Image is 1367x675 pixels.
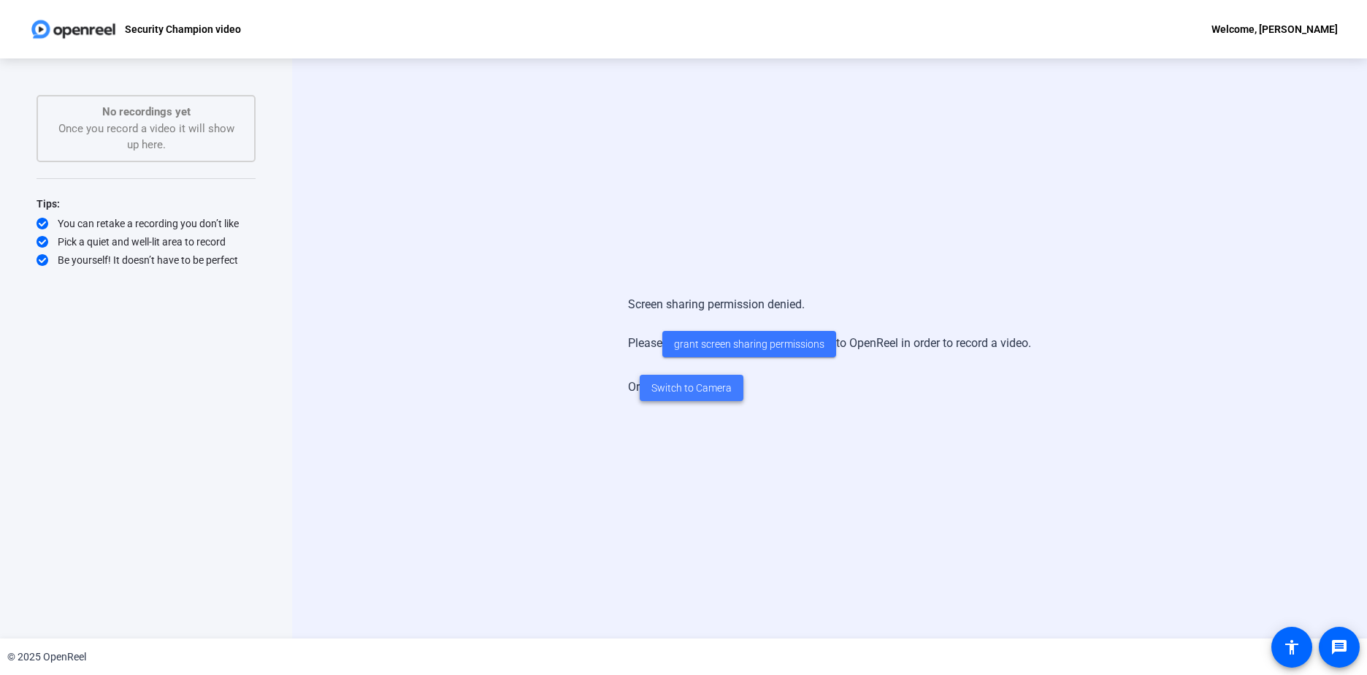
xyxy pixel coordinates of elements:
mat-icon: message [1330,638,1348,656]
button: grant screen sharing permissions [662,331,836,357]
p: No recordings yet [53,104,240,121]
div: Welcome, [PERSON_NAME] [1211,20,1338,38]
mat-icon: accessibility [1283,638,1301,656]
div: Pick a quiet and well-lit area to record [37,234,256,249]
button: Switch to Camera [640,375,743,401]
span: grant screen sharing permissions [674,337,824,352]
div: Be yourself! It doesn’t have to be perfect [37,253,256,267]
img: OpenReel logo [29,15,118,44]
div: © 2025 OpenReel [7,649,86,665]
p: Security Champion video [125,20,241,38]
div: Screen sharing permission denied. Please to OpenReel in order to record a video. Or [628,281,1031,416]
div: Once you record a video it will show up here. [53,104,240,153]
div: Tips: [37,195,256,213]
div: You can retake a recording you don’t like [37,216,256,231]
span: Switch to Camera [651,381,732,396]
